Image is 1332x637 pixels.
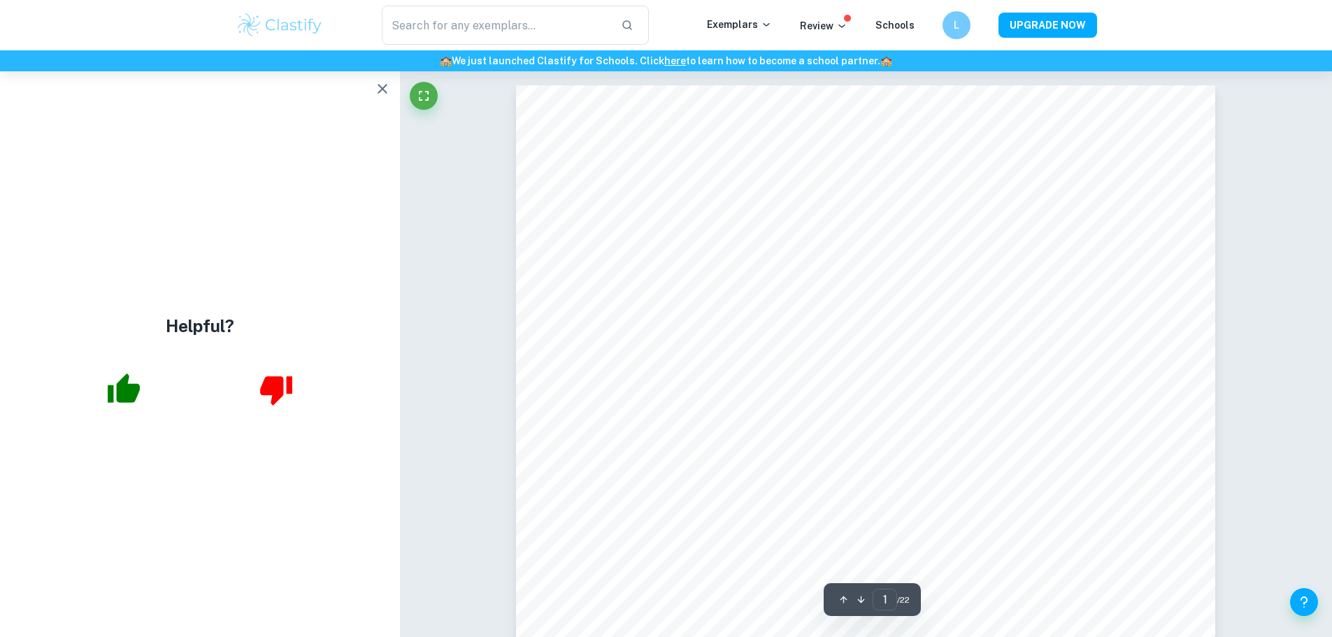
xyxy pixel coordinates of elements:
img: Clastify logo [236,11,324,39]
h6: We just launched Clastify for Schools. Click to learn how to become a school partner. [3,53,1329,69]
span: 🏫 [440,55,452,66]
a: Schools [875,20,915,31]
h6: L [948,17,964,33]
a: here [664,55,686,66]
button: UPGRADE NOW [998,13,1097,38]
span: 🏫 [880,55,892,66]
input: Search for any exemplars... [382,6,610,45]
p: Exemplars [707,17,772,32]
button: Fullscreen [410,82,438,110]
span: / 22 [897,594,910,606]
h4: Helpful? [166,313,234,338]
p: Review [800,18,847,34]
button: L [943,11,971,39]
button: Help and Feedback [1290,588,1318,616]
